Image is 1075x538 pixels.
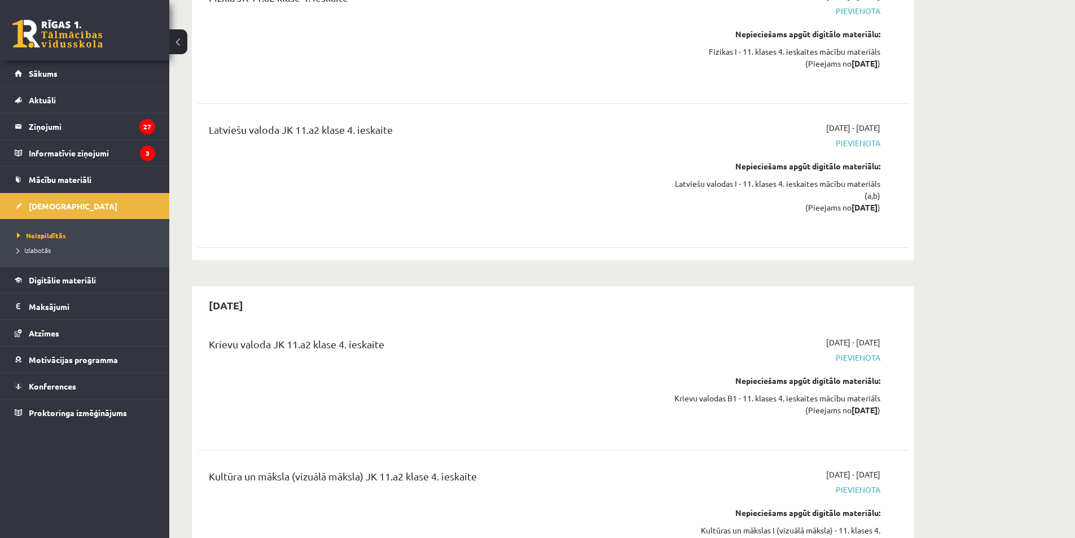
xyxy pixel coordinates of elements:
i: 27 [139,119,155,134]
a: Rīgas 1. Tālmācības vidusskola [12,20,103,48]
a: Mācību materiāli [15,167,155,193]
span: Aktuāli [29,95,56,105]
strong: [DATE] [852,58,877,68]
span: Motivācijas programma [29,355,118,365]
span: Sākums [29,68,58,78]
a: [DEMOGRAPHIC_DATA] [15,193,155,219]
a: Aktuāli [15,87,155,113]
span: Pievienota [668,5,880,17]
div: Nepieciešams apgūt digitālo materiālu: [668,375,880,387]
div: Fizikas I - 11. klases 4. ieskaites mācību materiāls (Pieejams no ) [668,46,880,69]
span: Digitālie materiāli [29,275,96,285]
div: Kultūra un māksla (vizuālā māksla) JK 11.a2 klase 4. ieskaite [209,469,651,489]
a: Ziņojumi27 [15,113,155,139]
span: [DATE] - [DATE] [826,122,880,134]
div: Nepieciešams apgūt digitālo materiālu: [668,28,880,40]
a: Digitālie materiāli [15,267,155,293]
a: Proktoringa izmēģinājums [15,400,155,426]
a: Neizpildītās [17,230,158,240]
span: Konferences [29,381,76,391]
i: 3 [140,146,155,161]
span: [DATE] - [DATE] [826,336,880,348]
div: Nepieciešams apgūt digitālo materiālu: [668,507,880,519]
legend: Maksājumi [29,294,155,320]
span: Mācību materiāli [29,174,91,185]
div: Krievu valodas B1 - 11. klases 4. ieskaites mācību materiāls (Pieejams no ) [668,392,880,416]
legend: Informatīvie ziņojumi [29,140,155,166]
span: Pievienota [668,352,880,364]
span: Proktoringa izmēģinājums [29,408,127,418]
a: Izlabotās [17,245,158,255]
a: Maksājumi [15,294,155,320]
a: Konferences [15,373,155,399]
div: Krievu valoda JK 11.a2 klase 4. ieskaite [209,336,651,357]
a: Atzīmes [15,320,155,346]
span: Izlabotās [17,246,51,255]
span: Neizpildītās [17,231,66,240]
span: [DATE] - [DATE] [826,469,880,480]
div: Latviešu valodas I - 11. klases 4. ieskaites mācību materiāls (a,b) (Pieejams no ) [668,178,880,213]
h2: [DATE] [198,292,255,318]
strong: [DATE] [852,202,877,212]
div: Latviešu valoda JK 11.a2 klase 4. ieskaite [209,122,651,143]
legend: Ziņojumi [29,113,155,139]
a: Informatīvie ziņojumi3 [15,140,155,166]
span: Atzīmes [29,328,59,338]
div: Nepieciešams apgūt digitālo materiālu: [668,160,880,172]
span: [DEMOGRAPHIC_DATA] [29,201,117,211]
span: Pievienota [668,484,880,496]
span: Pievienota [668,137,880,149]
strong: [DATE] [852,405,877,415]
a: Sākums [15,60,155,86]
a: Motivācijas programma [15,347,155,373]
